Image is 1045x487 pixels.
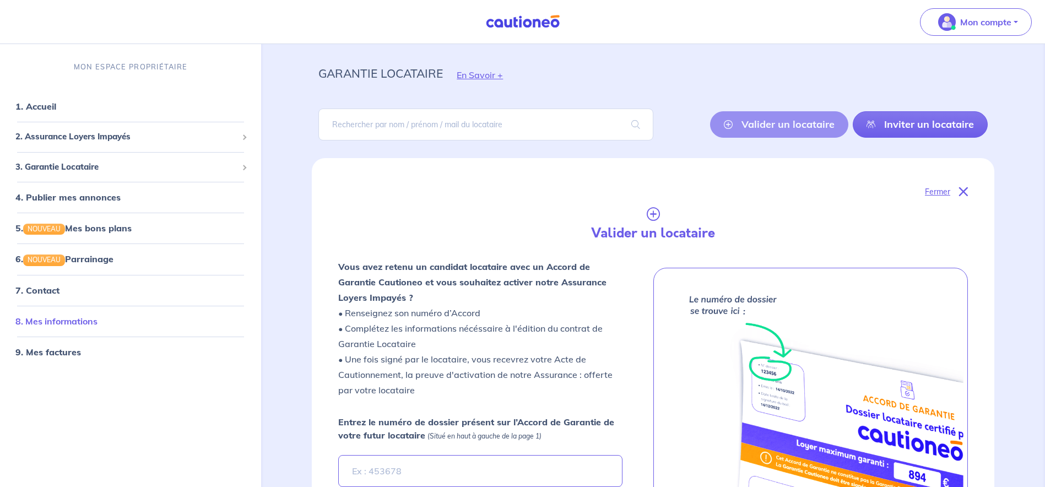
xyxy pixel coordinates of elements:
img: Cautioneo [481,15,564,29]
em: (Situé en haut à gauche de la page 1) [427,432,542,440]
p: Fermer [925,185,950,199]
a: 5.NOUVEAUMes bons plans [15,223,132,234]
span: 3. Garantie Locataire [15,161,237,174]
button: En Savoir + [443,59,517,91]
a: 1. Accueil [15,101,56,112]
p: garantie locataire [318,63,443,83]
div: 3. Garantie Locataire [4,156,257,178]
a: 9. Mes factures [15,347,81,358]
div: 2. Assurance Loyers Impayés [4,127,257,148]
a: 7. Contact [15,285,59,296]
h4: Valider un locataire [492,225,814,241]
div: 8. Mes informations [4,310,257,332]
p: • Renseignez son numéro d’Accord • Complétez les informations nécéssaire à l'édition du contrat d... [338,259,622,398]
div: 6.NOUVEAUParrainage [4,248,257,270]
strong: Entrez le numéro de dossier présent sur l’Accord de Garantie de votre futur locataire [338,416,614,441]
div: 4. Publier mes annonces [4,187,257,209]
div: 7. Contact [4,279,257,301]
a: 4. Publier mes annonces [15,192,121,203]
p: MON ESPACE PROPRIÉTAIRE [74,62,187,72]
div: 1. Accueil [4,96,257,118]
div: 5.NOUVEAUMes bons plans [4,218,257,240]
img: illu_account_valid_menu.svg [938,13,956,31]
p: Mon compte [960,15,1011,29]
a: 8. Mes informations [15,316,98,327]
span: search [618,109,653,140]
span: 2. Assurance Loyers Impayés [15,131,237,144]
div: 9. Mes factures [4,341,257,363]
button: illu_account_valid_menu.svgMon compte [920,8,1032,36]
a: 6.NOUVEAUParrainage [15,254,113,265]
input: Ex : 453678 [338,455,622,487]
input: Rechercher par nom / prénom / mail du locataire [318,109,653,140]
strong: Vous avez retenu un candidat locataire avec un Accord de Garantie Cautioneo et vous souhaitez act... [338,261,607,303]
a: Inviter un locataire [853,111,988,138]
